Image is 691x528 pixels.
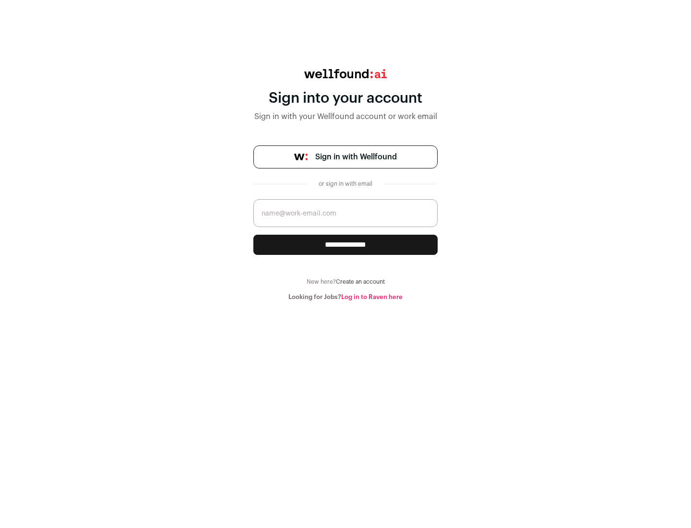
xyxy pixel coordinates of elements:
[304,69,387,78] img: wellfound:ai
[336,279,385,285] a: Create an account
[294,154,308,160] img: wellfound-symbol-flush-black-fb3c872781a75f747ccb3a119075da62bfe97bd399995f84a933054e44a575c4.png
[315,151,397,163] span: Sign in with Wellfound
[253,199,438,227] input: name@work-email.com
[253,293,438,301] div: Looking for Jobs?
[341,294,403,300] a: Log in to Raven here
[253,90,438,107] div: Sign into your account
[253,145,438,168] a: Sign in with Wellfound
[253,278,438,286] div: New here?
[315,180,376,188] div: or sign in with email
[253,111,438,122] div: Sign in with your Wellfound account or work email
